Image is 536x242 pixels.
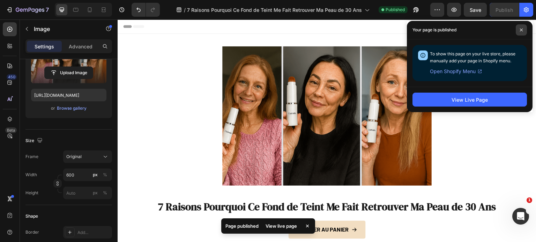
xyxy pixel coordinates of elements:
[77,229,110,236] div: Add...
[132,3,160,17] div: Undo/Redo
[225,223,259,229] p: Page published
[66,154,82,160] span: Original
[184,6,186,14] span: /
[430,67,476,76] span: Open Shopify Menu
[179,205,231,215] p: Ajouter au panier
[7,74,17,80] div: 450
[25,154,38,160] label: Frame
[91,189,99,197] button: %
[5,127,17,133] div: Beta
[171,201,248,219] a: Ajouter au panier
[490,3,519,17] button: Publish
[25,190,38,196] label: Height
[470,7,481,13] span: Save
[57,105,87,112] button: Browse gallery
[63,187,112,199] input: px%
[35,43,54,50] p: Settings
[452,96,488,103] div: View Live Page
[34,25,93,33] p: Image
[25,229,39,235] div: Border
[261,221,301,231] div: View live page
[3,3,52,17] button: 7
[31,89,106,101] input: https://example.com/image.jpg
[386,7,405,13] span: Published
[25,172,37,178] label: Width
[46,6,49,14] p: 7
[412,93,527,107] button: View Live Page
[63,150,112,163] button: Original
[93,172,98,178] div: px
[430,51,515,63] span: To show this page on your live store, please manually add your page in Shopify menu.
[464,3,487,17] button: Save
[187,6,362,14] span: 7 Raisons Pourquoi Ce Fond de Teint Me Fait Retrouver Ma Peau de 30 Ans
[63,169,112,181] input: px%
[25,213,38,219] div: Shape
[496,6,513,14] div: Publish
[118,19,536,242] iframe: Design area
[57,105,87,111] div: Browse gallery
[91,171,99,179] button: %
[103,190,107,196] div: %
[101,171,109,179] button: px
[101,189,109,197] button: px
[93,190,98,196] div: px
[412,26,456,33] p: Your page is published
[512,208,529,225] iframe: Intercom live chat
[51,104,55,112] span: or
[44,67,93,79] button: Upload Image
[69,43,92,50] p: Advanced
[25,136,44,146] div: Size
[527,197,532,203] span: 1
[103,172,107,178] div: %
